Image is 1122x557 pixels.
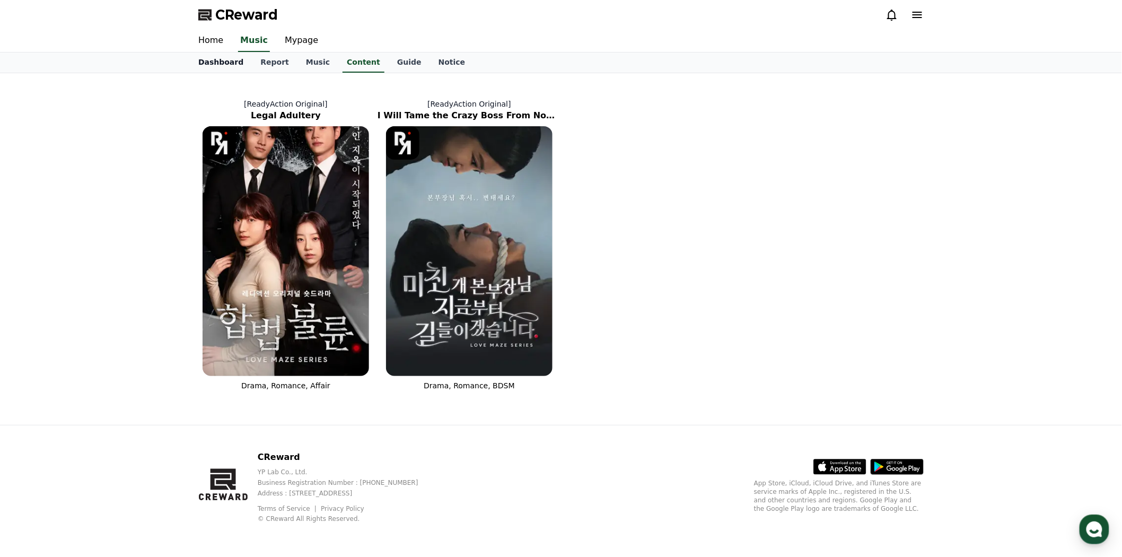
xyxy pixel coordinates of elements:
[276,30,327,52] a: Mypage
[321,505,364,512] a: Privacy Policy
[70,336,137,363] a: Messages
[378,99,561,109] p: [ReadyAction Original]
[3,336,70,363] a: Home
[157,352,183,361] span: Settings
[215,6,278,23] span: CReward
[258,468,435,476] p: YP Lab Co., Ltd.
[378,90,561,399] a: [ReadyAction Original] I Will Tame the Crazy Boss From Now On I Will Tame the Crazy Boss From Now...
[258,489,435,498] p: Address : [STREET_ADDRESS]
[258,478,435,487] p: Business Registration Number : [PHONE_NUMBER]
[297,53,338,73] a: Music
[203,126,369,376] img: Legal Adultery
[754,479,924,513] p: App Store, iCloud, iCloud Drive, and iTunes Store are service marks of Apple Inc., registered in ...
[386,126,553,376] img: I Will Tame the Crazy Boss From Now On
[137,336,204,363] a: Settings
[194,99,378,109] p: [ReadyAction Original]
[238,30,270,52] a: Music
[258,505,318,512] a: Terms of Service
[241,381,330,390] span: Drama, Romance, Affair
[343,53,384,73] a: Content
[258,515,435,523] p: © CReward All Rights Reserved.
[258,451,435,464] p: CReward
[190,30,232,52] a: Home
[252,53,297,73] a: Report
[430,53,474,73] a: Notice
[194,109,378,122] h2: Legal Adultery
[389,53,430,73] a: Guide
[203,126,236,160] img: [object Object] Logo
[88,353,119,361] span: Messages
[424,381,515,390] span: Drama, Romance, BDSM
[378,109,561,122] h2: I Will Tame the Crazy Boss From Now On
[27,352,46,361] span: Home
[194,90,378,399] a: [ReadyAction Original] Legal Adultery Legal Adultery [object Object] Logo Drama, Romance, Affair
[386,126,419,160] img: [object Object] Logo
[198,6,278,23] a: CReward
[190,53,252,73] a: Dashboard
